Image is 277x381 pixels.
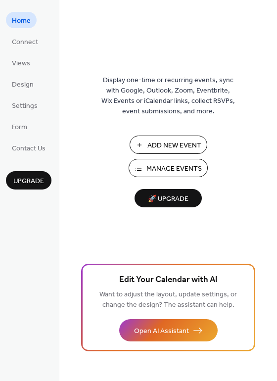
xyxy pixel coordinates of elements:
[140,192,196,206] span: 🚀 Upgrade
[6,140,51,156] a: Contact Us
[6,54,36,71] a: Views
[12,101,38,111] span: Settings
[12,37,38,48] span: Connect
[129,159,208,177] button: Manage Events
[12,143,46,154] span: Contact Us
[134,326,189,336] span: Open AI Assistant
[6,33,44,49] a: Connect
[6,12,37,28] a: Home
[119,319,218,341] button: Open AI Assistant
[147,141,201,151] span: Add New Event
[13,176,44,187] span: Upgrade
[12,16,31,26] span: Home
[6,171,51,190] button: Upgrade
[12,122,27,133] span: Form
[6,118,33,135] a: Form
[6,97,44,113] a: Settings
[12,80,34,90] span: Design
[6,76,40,92] a: Design
[146,164,202,174] span: Manage Events
[135,189,202,207] button: 🚀 Upgrade
[130,136,207,154] button: Add New Event
[12,58,30,69] span: Views
[99,288,237,312] span: Want to adjust the layout, update settings, or change the design? The assistant can help.
[101,75,235,117] span: Display one-time or recurring events, sync with Google, Outlook, Zoom, Eventbrite, Wix Events or ...
[119,273,218,287] span: Edit Your Calendar with AI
